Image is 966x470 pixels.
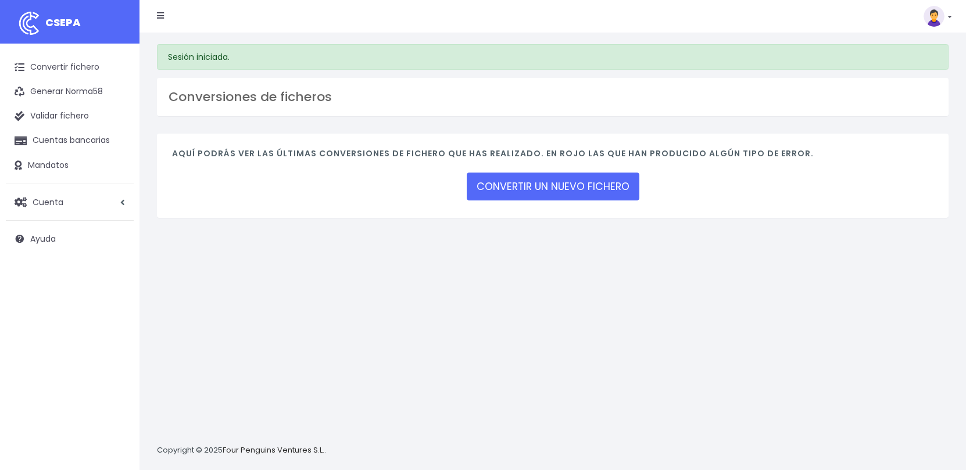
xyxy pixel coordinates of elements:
a: Generar Norma58 [6,80,134,104]
img: logo [15,9,44,38]
div: Sesión iniciada. [157,44,949,70]
a: Mandatos [6,153,134,178]
img: profile [924,6,944,27]
h4: Aquí podrás ver las últimas conversiones de fichero que has realizado. En rojo las que han produc... [172,149,933,164]
span: CSEPA [45,15,81,30]
h3: Conversiones de ficheros [169,89,937,105]
p: Copyright © 2025 . [157,444,326,457]
a: Cuenta [6,190,134,214]
a: Cuentas bancarias [6,128,134,153]
span: Ayuda [30,233,56,245]
span: Cuenta [33,196,63,207]
a: Convertir fichero [6,55,134,80]
a: Validar fichero [6,104,134,128]
a: Four Penguins Ventures S.L. [223,444,324,455]
a: CONVERTIR UN NUEVO FICHERO [467,173,639,200]
a: Ayuda [6,227,134,251]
